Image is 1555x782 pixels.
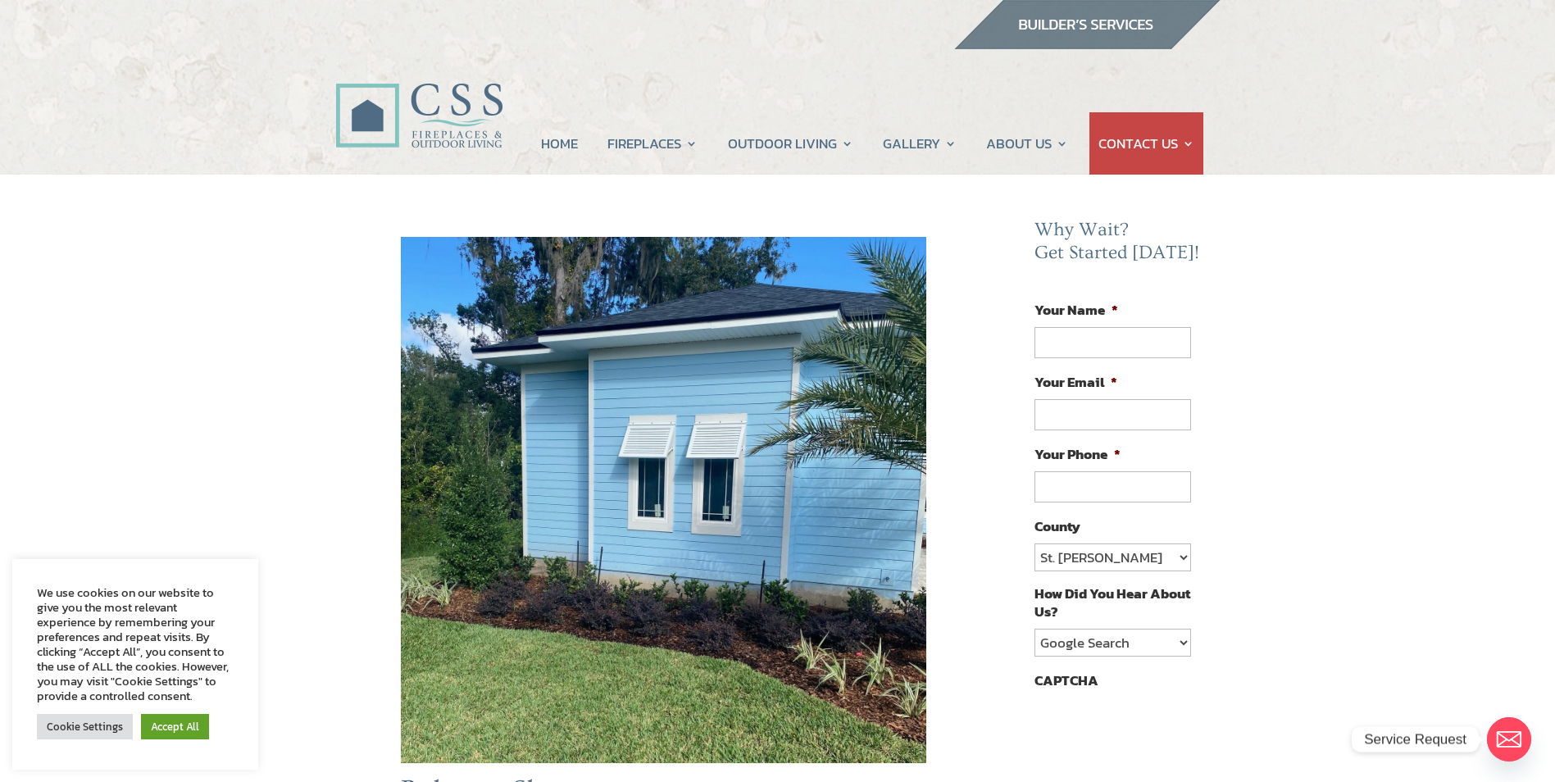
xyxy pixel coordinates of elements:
a: FIREPLACES [607,112,698,175]
a: Accept All [141,714,209,739]
img: CSS Fireplaces & Outdoor Living (Formerly Construction Solutions & Supply)- Jacksonville Ormond B... [335,38,502,157]
label: Your Email [1034,373,1117,391]
a: ABOUT US [986,112,1068,175]
h2: Why Wait? Get Started [DATE]! [1034,219,1203,272]
label: Your Name [1034,301,1118,319]
a: Email [1487,717,1531,762]
div: We use cookies on our website to give you the most relevant experience by remembering your prefer... [37,585,234,703]
label: CAPTCHA [1034,671,1098,689]
a: Cookie Settings [37,714,133,739]
a: GALLERY [883,112,957,175]
a: OUTDOOR LIVING [728,112,853,175]
label: How Did You Hear About Us? [1034,584,1190,621]
label: County [1034,517,1080,535]
a: HOME [541,112,578,175]
img: whiteshutters [401,237,927,763]
a: builder services construction supply [953,34,1221,55]
iframe: reCAPTCHA [1034,698,1284,762]
a: CONTACT US [1098,112,1194,175]
label: Your Phone [1034,445,1121,463]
